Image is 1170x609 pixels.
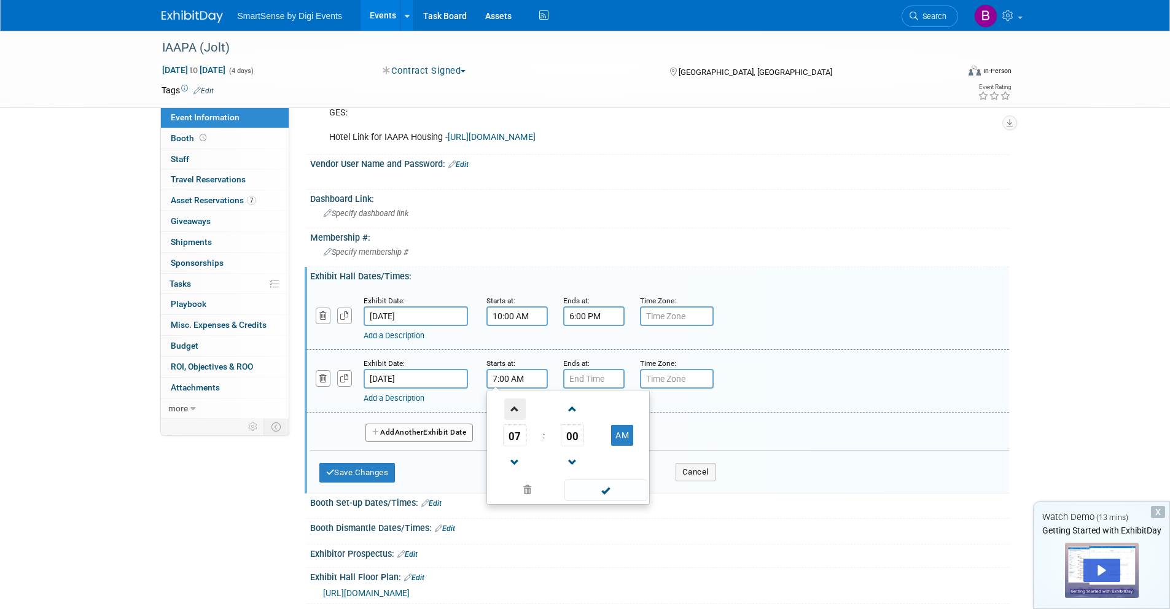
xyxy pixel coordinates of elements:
[378,64,470,77] button: Contract Signed
[918,12,946,21] span: Search
[640,297,676,305] small: Time Zone:
[162,10,223,23] img: ExhibitDay
[171,174,246,184] span: Travel Reservations
[310,568,1009,584] div: Exhibit Hall Floor Plan:
[503,446,526,478] a: Decrement Hour
[640,306,714,326] input: Time Zone
[435,524,455,533] a: Edit
[310,267,1009,282] div: Exhibit Hall Dates/Times:
[161,357,289,377] a: ROI, Objectives & ROO
[171,320,267,330] span: Misc. Expenses & Credits
[486,306,548,326] input: Start Time
[486,359,515,368] small: Starts at:
[324,247,408,257] span: Specify membership #
[1083,559,1120,582] div: Play
[364,394,424,403] a: Add a Description
[171,112,240,122] span: Event Information
[197,133,209,142] span: Booth not reserved yet
[561,446,584,478] a: Decrement Minute
[161,211,289,231] a: Giveaways
[902,6,958,27] a: Search
[611,425,633,446] button: AM
[364,331,424,340] a: Add a Description
[161,336,289,356] a: Budget
[171,382,220,392] span: Attachments
[161,378,289,398] a: Attachments
[171,299,206,309] span: Playbook
[319,463,396,483] button: Save Changes
[978,84,1011,90] div: Event Rating
[171,258,224,268] span: Sponsorships
[563,297,590,305] small: Ends at:
[161,107,289,128] a: Event Information
[263,419,289,435] td: Toggle Event Tabs
[1034,511,1169,524] div: Watch Demo
[171,216,211,226] span: Giveaways
[324,209,408,218] span: Specify dashboard link
[503,424,526,446] span: Pick Hour
[310,228,1009,244] div: Membership #:
[364,306,468,326] input: Date
[238,11,342,21] span: SmartSense by Digi Events
[563,483,648,500] a: Done
[161,274,289,294] a: Tasks
[395,428,424,436] span: Another
[161,149,289,169] a: Staff
[243,419,264,435] td: Personalize Event Tab Strip
[310,494,1009,510] div: Booth Set-up Dates/Times:
[365,424,474,442] button: AddAnotherExhibit Date
[448,160,469,169] a: Edit
[486,369,548,389] input: Start Time
[188,65,200,75] span: to
[247,196,256,205] span: 7
[158,37,940,59] div: IAAPA (Jolt)
[228,67,254,75] span: (4 days)
[161,315,289,335] a: Misc. Expenses & Credits
[563,359,590,368] small: Ends at:
[171,341,198,351] span: Budget
[561,424,584,446] span: Pick Minute
[364,369,468,389] input: Date
[193,87,214,95] a: Edit
[364,359,405,368] small: Exhibit Date:
[969,66,981,76] img: Format-Inperson.png
[563,306,625,326] input: End Time
[640,369,714,389] input: Time Zone
[561,393,584,424] a: Increment Minute
[503,393,526,424] a: Increment Hour
[171,154,189,164] span: Staff
[171,362,253,371] span: ROI, Objectives & ROO
[1034,524,1169,537] div: Getting Started with ExhibitDay
[171,237,212,247] span: Shipments
[171,133,209,143] span: Booth
[448,132,536,142] a: [URL][DOMAIN_NAME]
[162,84,214,96] td: Tags
[563,369,625,389] input: End Time
[974,4,997,28] img: Brooke Howes
[310,519,1009,535] div: Booth Dismantle Dates/Times:
[310,190,1009,205] div: Dashboard Link:
[161,169,289,190] a: Travel Reservations
[364,297,405,305] small: Exhibit Date:
[323,588,410,598] a: [URL][DOMAIN_NAME]
[310,155,1009,171] div: Vendor User Name and Password:
[640,359,676,368] small: Time Zone:
[161,398,289,419] a: more
[310,545,1009,561] div: Exhibitor Prospectus:
[983,66,1012,76] div: In-Person
[1151,506,1165,518] div: Dismiss
[489,482,566,499] a: Clear selection
[676,463,716,481] button: Cancel
[421,499,442,508] a: Edit
[168,403,188,413] span: more
[161,253,289,273] a: Sponsorships
[161,190,289,211] a: Asset Reservations7
[162,64,226,76] span: [DATE] [DATE]
[397,550,418,559] a: Edit
[170,279,191,289] span: Tasks
[404,573,424,582] a: Edit
[679,68,832,77] span: [GEOGRAPHIC_DATA], [GEOGRAPHIC_DATA]
[171,195,256,205] span: Asset Reservations
[1096,513,1128,522] span: (13 mins)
